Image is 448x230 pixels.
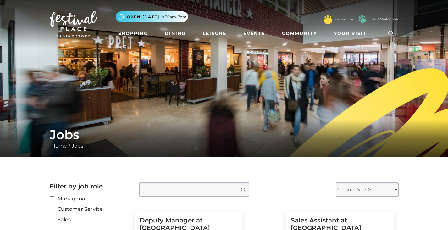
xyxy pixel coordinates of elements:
[241,28,268,39] a: Events
[369,16,399,22] a: Dogs Welcome!
[50,195,130,203] label: Managerial
[70,143,85,149] a: Jobs
[200,28,229,39] a: Leisure
[50,11,97,37] img: Festival Place Logo
[127,14,159,20] span: Open [DATE]
[50,182,130,190] h2: Filter by job role
[50,205,130,213] label: Customer Service
[331,28,372,39] a: Your Visit
[279,28,319,39] a: Community
[334,16,353,22] a: FP Family
[45,127,403,150] div: /
[334,30,367,37] span: Your Visit
[116,28,151,39] a: Shopping
[50,216,130,223] label: Sales
[116,11,188,22] button: Open [DATE] 9.30am-7pm
[50,143,69,149] a: Home
[162,14,186,20] span: 9.30am-7pm
[162,28,188,39] a: Dining
[50,127,399,142] h1: Jobs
